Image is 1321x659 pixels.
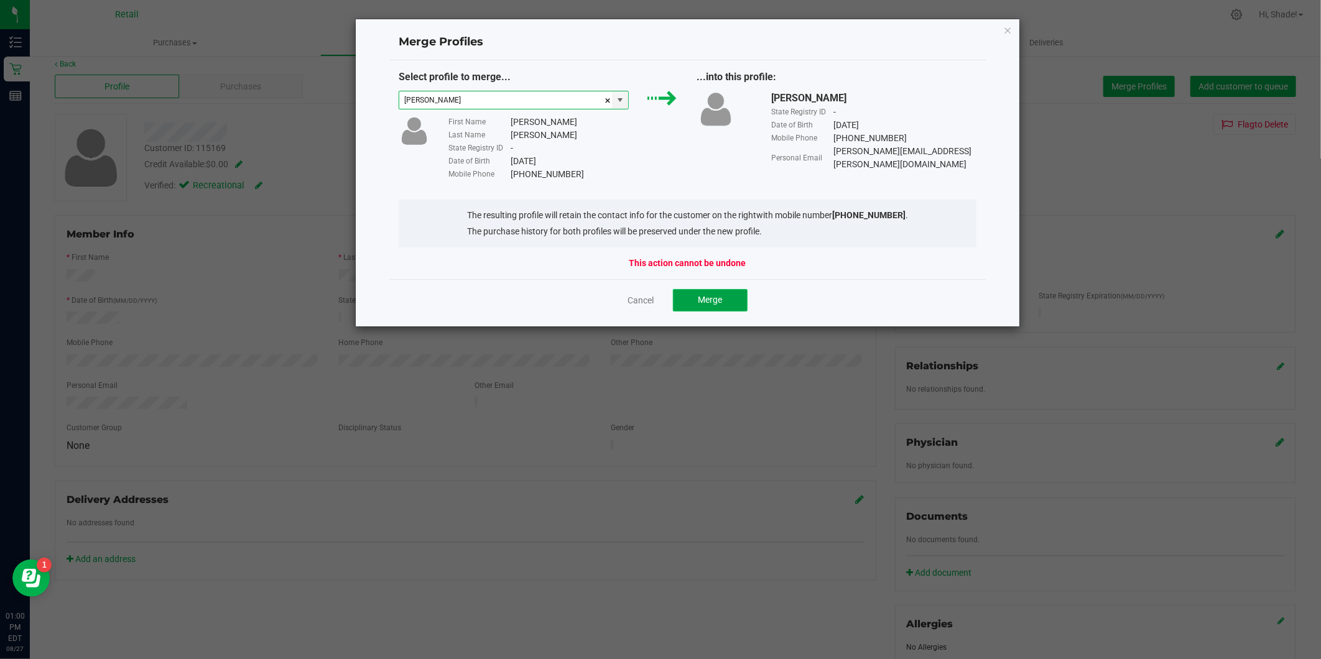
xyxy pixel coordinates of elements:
img: green_arrow.svg [647,91,677,106]
div: [PHONE_NUMBER] [511,168,584,181]
div: Mobile Phone [771,132,833,144]
div: [PERSON_NAME][EMAIL_ADDRESS][PERSON_NAME][DOMAIN_NAME] [833,145,976,171]
span: Select profile to merge... [399,71,511,83]
span: Merge [698,295,722,305]
h4: Merge Profiles [399,34,977,50]
div: Date of Birth [448,155,511,167]
div: State Registry ID [771,106,833,118]
strong: [PHONE_NUMBER] [832,210,906,220]
iframe: Resource center [12,560,50,597]
div: [PERSON_NAME] [771,91,846,106]
strong: This action cannot be undone [629,257,746,270]
img: user-icon.png [399,116,430,146]
li: The purchase history for both profiles will be preserved under the new profile. [467,225,908,238]
span: ...into this profile: [697,71,777,83]
div: [DATE] [833,119,859,132]
input: Type customer name to search [399,91,613,109]
img: user-icon.png [697,91,735,127]
div: - [833,106,836,119]
a: Cancel [628,294,654,306]
div: [PERSON_NAME] [511,129,577,142]
div: Last Name [448,129,511,141]
div: State Registry ID [448,142,511,154]
div: Personal Email [771,152,833,164]
div: First Name [448,116,511,127]
div: Date of Birth [771,119,833,131]
div: [DATE] [511,155,536,168]
div: - [511,142,513,155]
div: [PERSON_NAME] [511,116,577,129]
div: Mobile Phone [448,168,511,180]
span: with mobile number . [756,210,908,220]
div: [PHONE_NUMBER] [833,132,907,145]
button: Merge [673,289,748,311]
span: clear [604,91,611,110]
iframe: Resource center unread badge [37,558,52,573]
button: Close [1004,22,1013,37]
li: The resulting profile will retain the contact info for the customer on the right [467,209,908,222]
